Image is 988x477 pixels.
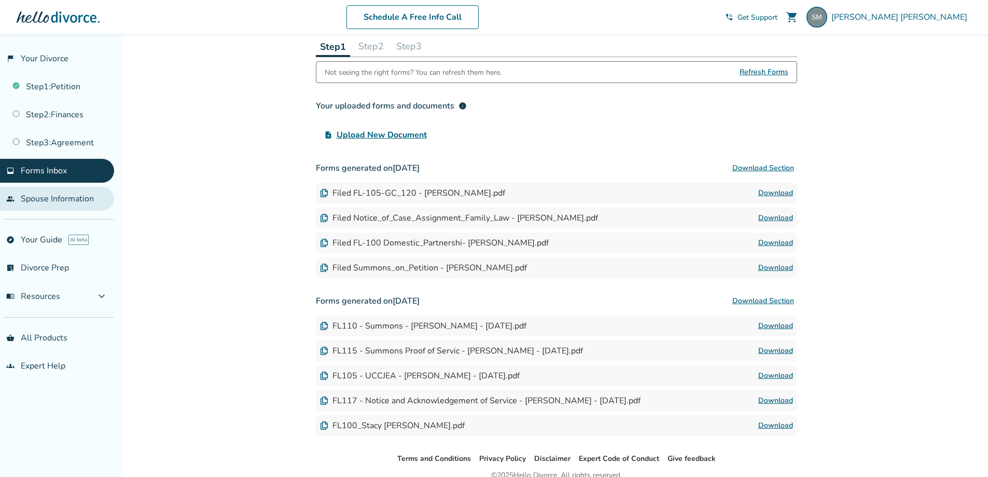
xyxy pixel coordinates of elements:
[320,347,328,355] img: Document
[758,237,793,249] a: Download
[6,195,15,203] span: people
[68,235,89,245] span: AI beta
[667,453,716,465] li: Give feedback
[320,239,328,247] img: Document
[320,264,328,272] img: Document
[320,322,328,330] img: Document
[320,395,641,406] div: FL117 - Notice and Acknowledgement of Service - [PERSON_NAME] - [DATE].pdf
[6,362,15,370] span: groups
[316,158,797,179] h3: Forms generated on [DATE]
[316,291,797,311] h3: Forms generated on [DATE]
[758,394,793,407] a: Download
[6,334,15,342] span: shopping_basket
[758,320,793,332] a: Download
[6,264,15,272] span: list_alt_check
[320,421,328,430] img: Document
[758,262,793,274] a: Download
[6,167,15,175] span: inbox
[725,13,733,21] span: phone_in_talk
[320,237,549,249] div: Filed FL-100 Domestic_Partnershi- [PERSON_NAME].pdf
[354,36,388,57] button: Step2
[729,291,797,311] button: Download Section
[320,214,328,222] img: Document
[316,36,350,57] button: Step1
[6,236,15,244] span: explore
[320,370,520,381] div: FL105 - UCCJEA - [PERSON_NAME] - [DATE].pdf
[21,165,67,176] span: Forms Inbox
[316,100,467,112] div: Your uploaded forms and documents
[458,102,467,110] span: info
[397,454,471,464] a: Terms and Conditions
[320,320,526,332] div: FL110 - Summons - [PERSON_NAME] - [DATE].pdf
[729,158,797,179] button: Download Section
[320,187,505,199] div: Filed FL-105-GC_120 - [PERSON_NAME].pdf
[346,5,479,29] a: Schedule A Free Info Call
[758,419,793,432] a: Download
[320,345,583,357] div: FL115 - Summons Proof of Servic - [PERSON_NAME] - [DATE].pdf
[320,420,465,431] div: FL100_Stacy [PERSON_NAME].pdf
[737,12,777,22] span: Get Support
[725,12,777,22] a: phone_in_talkGet Support
[758,187,793,199] a: Download
[325,62,502,83] div: Not seeing the right forms? You can refresh them here.
[758,212,793,224] a: Download
[320,397,328,405] img: Document
[806,7,827,28] img: stacy_morales@hotmail.com
[320,212,598,224] div: Filed Notice_of_Case_Assignment_Family_Law - [PERSON_NAME].pdf
[320,372,328,380] img: Document
[758,370,793,382] a: Download
[786,11,798,23] span: shopping_cart
[758,345,793,357] a: Download
[6,292,15,301] span: menu_book
[479,454,526,464] a: Privacy Policy
[320,189,328,197] img: Document
[6,54,15,63] span: flag_2
[392,36,426,57] button: Step3
[740,62,788,83] span: Refresh Forms
[337,129,427,141] span: Upload New Document
[324,131,332,139] span: upload_file
[6,291,60,302] span: Resources
[831,11,971,23] span: [PERSON_NAME] [PERSON_NAME]
[579,454,659,464] a: Expert Code of Conduct
[320,262,527,274] div: Filed Summons_on_Petition - [PERSON_NAME].pdf
[534,453,570,465] li: Disclaimer
[936,427,988,477] iframe: Chat Widget
[95,290,108,303] span: expand_more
